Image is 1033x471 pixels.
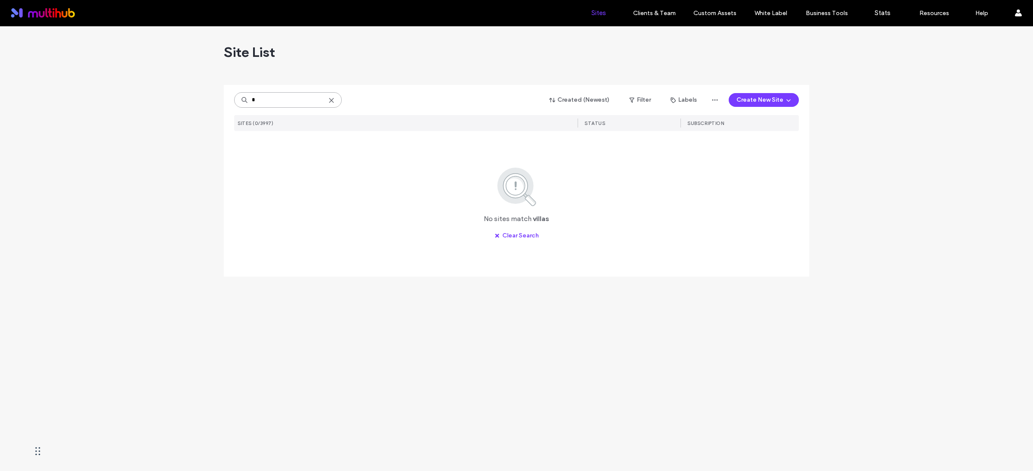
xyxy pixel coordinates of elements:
span: STATUS [585,120,605,126]
span: villas [533,214,549,224]
label: Clients & Team [633,9,676,17]
label: White Label [755,9,787,17]
span: SUBSCRIPTION [687,120,724,126]
label: Resources [919,9,949,17]
label: Custom Assets [693,9,736,17]
label: Business Tools [806,9,848,17]
button: Clear Search [487,229,547,243]
span: No sites match [484,214,532,224]
button: Created (Newest) [542,93,617,107]
label: Help [975,9,988,17]
div: Drag [35,438,40,464]
span: Site List [224,44,275,61]
button: Filter [621,93,659,107]
img: search.svg [486,166,548,207]
button: Labels [663,93,705,107]
button: Create New Site [729,93,799,107]
span: SITES (0/3997) [238,120,273,126]
label: Sites [591,9,606,17]
label: Stats [875,9,891,17]
span: Help [20,6,37,14]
